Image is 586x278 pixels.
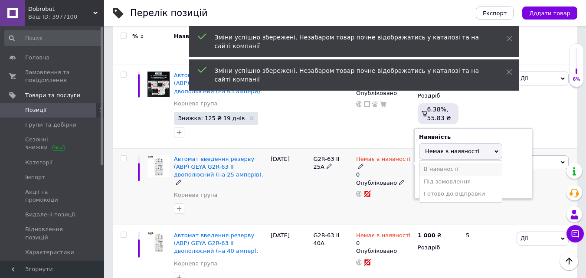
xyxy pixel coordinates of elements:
span: Сезонні знижки [25,136,80,151]
img: Автомат вводу резерву (АВР) TAXNELE (Р) двухполюсний (на 63 ампери). [147,72,170,97]
b: 1 000 [418,232,435,239]
input: Пошук [4,30,102,46]
li: Готово до відправки [419,188,502,200]
button: Чат з покупцем [566,225,584,242]
span: Назва [174,33,193,40]
button: Додати товар [522,7,577,20]
div: Зміни успішно збережені. Незабаром товар почне відображатись у каталозі та на сайті компанії [215,33,485,50]
span: Експорт [483,10,507,16]
a: Автомат введення резерву (АВР) GEYA G2R-63 II двополюсний (на 25 амперів). [174,156,263,178]
a: Автомат введення резерву (АВР) TAXNELE (Р) двополюсний (на 63 ампери). [174,72,262,94]
span: Немає в наявності [356,232,410,241]
div: 0 [356,155,413,179]
span: Товари та послуги [25,92,80,99]
span: Замовлення та повідомлення [25,69,80,84]
div: [DATE] [268,149,311,225]
div: Роздріб [418,244,458,252]
span: Акції та промокоди [25,188,80,204]
a: Корнева група [174,260,218,268]
div: Роздріб [418,92,458,100]
span: Дії [521,75,528,82]
span: Знижка: 125 ₴ 19 днів [178,115,245,121]
span: Відновлення позицій [25,226,80,241]
span: Головна [25,54,49,62]
div: Перелік позицій [130,9,208,18]
button: Наверх [560,252,578,270]
span: % [132,33,138,40]
span: Категорії [25,159,52,167]
div: Наявність [419,133,527,141]
div: Ваш ID: 3977100 [28,13,104,21]
div: 1 [461,65,514,149]
div: 0 [356,232,410,247]
li: Під замовлення [419,176,502,188]
div: [DATE] [268,65,311,149]
span: Немає в наявності [425,148,479,154]
span: Імпорт [25,173,45,181]
div: 6% [570,76,583,82]
span: Характеристики [25,249,74,256]
span: Немає в наявності [356,156,410,165]
div: Опубліковано [356,247,413,255]
a: Корнева група [174,191,218,199]
div: Опубліковано [356,89,413,97]
span: G2R-63 II 40А [313,232,339,246]
span: Групи та добірки [25,121,76,129]
span: Дії [521,235,528,242]
button: Експорт [476,7,514,20]
span: Позиції [25,106,46,114]
div: Зміни успішно збережені. Незабаром товар почне відображатись у каталозі та на сайті компанії [215,66,485,84]
div: ₴ [418,232,442,239]
div: Опубліковано [356,179,413,187]
li: В наявності [419,163,502,175]
span: Видалені позиції [25,211,75,219]
span: G2R-63 II 25А [313,156,339,170]
span: Додати товар [529,10,570,16]
a: Автомат введення резерву (АВР) GEYA G2R-63 II двополюсний (на 40 ампер). [174,232,259,254]
img: Автомат вводу резерву (АВР) GEYA G2R-63 II двухполюсний (на 40 ампер). [147,232,170,253]
a: Корнева група [174,100,218,108]
span: Dobrobut [28,5,93,13]
span: 6.38%, 55.83 ₴ [427,106,451,121]
img: Автомат вводу резерву (АВР) GEYA G2R-63 II двухполюсний (на 25 ампер). [147,155,170,177]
